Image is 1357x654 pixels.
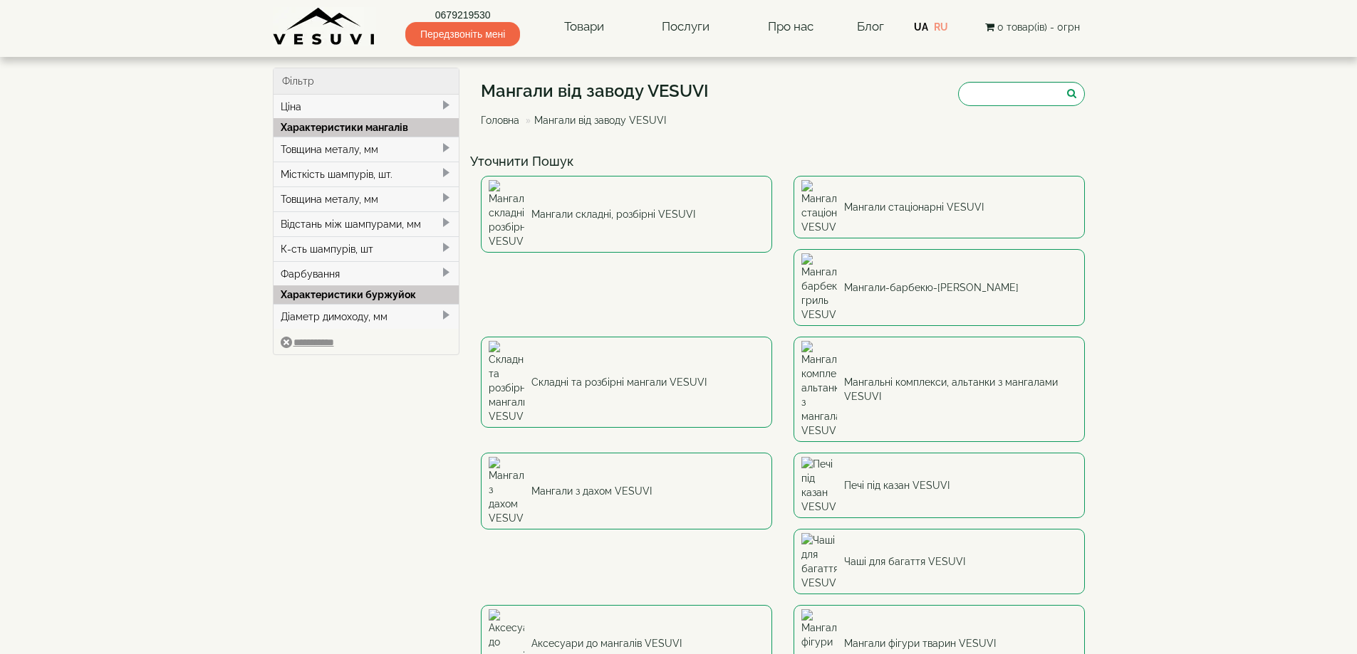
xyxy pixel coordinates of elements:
[914,21,928,33] a: UA
[489,180,524,248] img: Мангали складні, розбірні VESUVI
[481,115,519,126] a: Головна
[801,533,837,590] img: Чаші для багаття VESUVI
[794,337,1085,442] a: Мангальні комплекси, альтанки з мангалами VESUVI Мангальні комплекси, альтанки з мангалами VESUVI
[648,11,724,43] a: Послуги
[481,82,709,100] h1: Мангали від заводу VESUVI
[274,304,459,329] div: Діаметр димоходу, мм
[801,180,837,234] img: Мангали стаціонарні VESUVI
[754,11,828,43] a: Про нас
[997,21,1080,33] span: 0 товар(ів) - 0грн
[405,22,520,46] span: Передзвоніть мені
[481,453,772,529] a: Мангали з дахом VESUVI Мангали з дахом VESUVI
[981,19,1084,35] button: 0 товар(ів) - 0грн
[857,19,884,33] a: Блог
[274,261,459,286] div: Фарбування
[274,186,459,211] div: Товщина металу, мм
[801,253,837,322] img: Мангали-барбекю-гриль VESUVI
[274,285,459,304] div: Характеристики буржуйок
[481,337,772,428] a: Складні та розбірні мангали VESUVI Складні та розбірні мангали VESUVI
[274,95,459,119] div: Ціна
[794,453,1085,518] a: Печі під казан VESUVI Печі під казан VESUVI
[794,529,1085,594] a: Чаші для багаття VESUVI Чаші для багаття VESUVI
[522,113,666,127] li: Мангали від заводу VESUVI
[794,176,1085,238] a: Мангали стаціонарні VESUVI Мангали стаціонарні VESUVI
[801,457,837,514] img: Печі під казан VESUVI
[481,176,772,253] a: Мангали складні, розбірні VESUVI Мангали складні, розбірні VESUVI
[274,162,459,186] div: Місткість шампурів, шт.
[274,137,459,162] div: Товщина металу, мм
[405,8,520,22] a: 0679219530
[794,249,1085,326] a: Мангали-барбекю-гриль VESUVI Мангали-барбекю-[PERSON_NAME]
[274,118,459,137] div: Характеристики мангалів
[550,11,618,43] a: Товари
[801,341,837,438] img: Мангальні комплекси, альтанки з мангалами VESUVI
[274,68,459,95] div: Фільтр
[274,211,459,236] div: Відстань між шампурами, мм
[489,457,524,525] img: Мангали з дахом VESUVI
[470,154,1096,169] h4: Уточнити Пошук
[273,7,376,46] img: Завод VESUVI
[274,236,459,261] div: К-сть шампурів, шт
[934,21,948,33] a: RU
[489,341,524,423] img: Складні та розбірні мангали VESUVI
